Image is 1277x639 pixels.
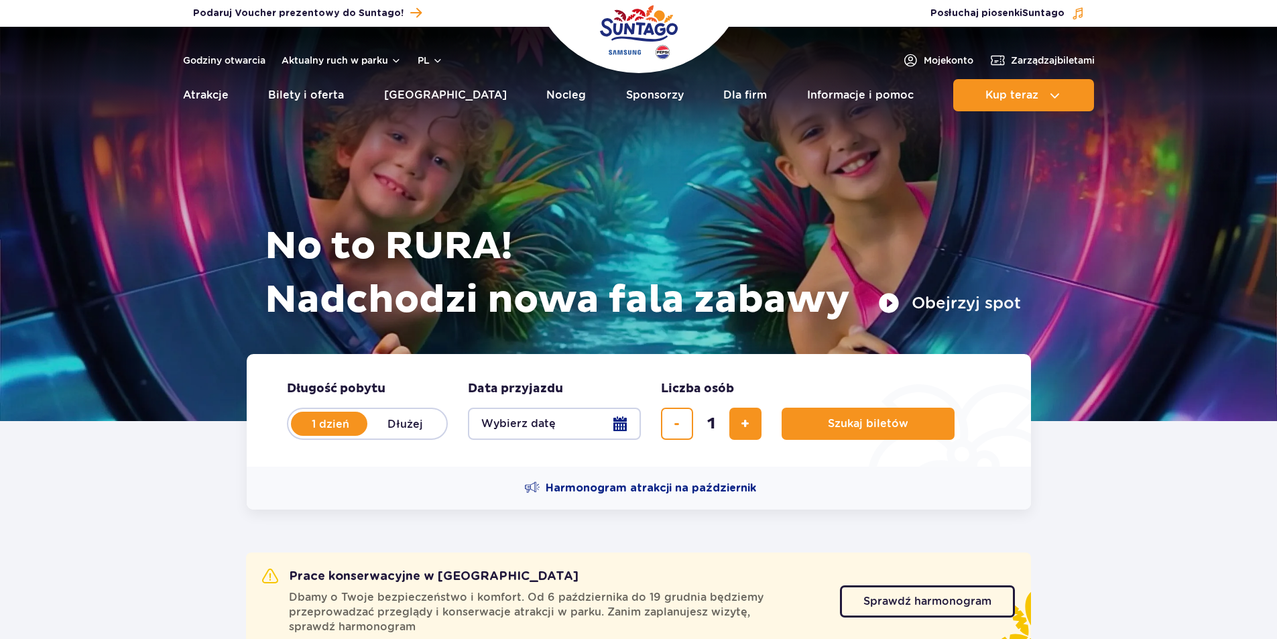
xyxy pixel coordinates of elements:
[468,408,641,440] button: Wybierz datę
[1022,9,1065,18] span: Suntago
[989,52,1095,68] a: Zarządzajbiletami
[878,292,1021,314] button: Obejrzyj spot
[902,52,973,68] a: Mojekonto
[930,7,1085,20] button: Posłuchaj piosenkiSuntago
[546,481,756,496] span: Harmonogram atrakcji na październik
[183,54,265,67] a: Godziny otwarcia
[661,408,693,440] button: usuń bilet
[626,79,684,111] a: Sponsorzy
[723,79,767,111] a: Dla firm
[1011,54,1095,67] span: Zarządzaj biletami
[930,7,1065,20] span: Posłuchaj piosenki
[268,79,344,111] a: Bilety i oferta
[782,408,955,440] button: Szukaj biletów
[367,410,444,438] label: Dłużej
[828,418,908,430] span: Szukaj biletów
[418,54,443,67] button: pl
[985,89,1038,101] span: Kup teraz
[247,354,1031,467] form: Planowanie wizyty w Park of Poland
[840,585,1015,618] a: Sprawdź harmonogram
[183,79,229,111] a: Atrakcje
[524,480,756,496] a: Harmonogram atrakcji na październik
[262,569,579,585] h2: Prace konserwacyjne w [GEOGRAPHIC_DATA]
[289,590,824,634] span: Dbamy o Twoje bezpieczeństwo i komfort. Od 6 października do 19 grudnia będziemy przeprowadzać pr...
[729,408,762,440] button: dodaj bilet
[282,55,402,66] button: Aktualny ruch w parku
[695,408,727,440] input: liczba biletów
[863,596,991,607] span: Sprawdź harmonogram
[953,79,1094,111] button: Kup teraz
[546,79,586,111] a: Nocleg
[924,54,973,67] span: Moje konto
[807,79,914,111] a: Informacje i pomoc
[193,7,404,20] span: Podaruj Voucher prezentowy do Suntago!
[292,410,369,438] label: 1 dzień
[384,79,507,111] a: [GEOGRAPHIC_DATA]
[265,220,1021,327] h1: No to RURA! Nadchodzi nowa fala zabawy
[661,381,734,397] span: Liczba osób
[287,381,385,397] span: Długość pobytu
[468,381,563,397] span: Data przyjazdu
[193,4,422,22] a: Podaruj Voucher prezentowy do Suntago!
